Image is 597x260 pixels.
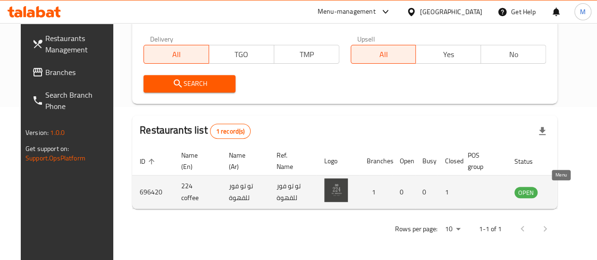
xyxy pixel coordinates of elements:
th: Action [556,147,589,176]
span: Search Branch Phone [45,89,113,112]
span: Branches [45,67,113,78]
div: [GEOGRAPHIC_DATA] [420,7,482,17]
td: تو تو فور للقهوة [269,176,317,209]
h2: Restaurants list [140,123,251,139]
span: Yes [420,48,477,61]
span: All [355,48,412,61]
span: Name (Ar) [229,150,258,172]
a: Support.OpsPlatform [25,152,85,164]
a: Search Branch Phone [25,84,120,117]
span: Status [514,156,545,167]
div: Total records count [210,124,251,139]
button: TMP [274,45,339,64]
a: Branches [25,61,120,84]
td: 224 coffee [174,176,221,209]
th: Open [392,147,415,176]
div: Rows per page: [441,222,464,236]
button: Yes [415,45,481,64]
p: Rows per page: [395,223,437,235]
span: Ref. Name [277,150,305,172]
label: Upsell [357,35,375,42]
span: No [485,48,542,61]
span: Version: [25,126,49,139]
span: TGO [213,48,270,61]
span: All [148,48,205,61]
span: OPEN [514,187,538,198]
span: POS group [468,150,496,172]
td: 696420 [132,176,174,209]
span: M [580,7,586,17]
td: 1 [437,176,460,209]
label: Delivery [150,35,174,42]
th: Closed [437,147,460,176]
span: Get support on: [25,143,69,155]
div: Export file [531,120,554,143]
div: Menu-management [318,6,376,17]
span: Restaurants Management [45,33,113,55]
button: Search [143,75,235,92]
span: Name (En) [181,150,210,172]
td: 0 [392,176,415,209]
a: Restaurants Management [25,27,120,61]
button: All [351,45,416,64]
span: TMP [278,48,336,61]
button: TGO [209,45,274,64]
td: 0 [415,176,437,209]
td: تو تو فور للقهوة [221,176,269,209]
img: 224 coffee [324,178,348,202]
span: Search [151,78,228,90]
button: All [143,45,209,64]
th: Branches [359,147,392,176]
th: Busy [415,147,437,176]
button: No [480,45,546,64]
td: 1 [359,176,392,209]
span: 1.0.0 [50,126,65,139]
table: enhanced table [132,147,589,209]
th: Logo [317,147,359,176]
span: 1 record(s) [210,127,251,136]
p: 1-1 of 1 [479,223,502,235]
span: ID [140,156,158,167]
